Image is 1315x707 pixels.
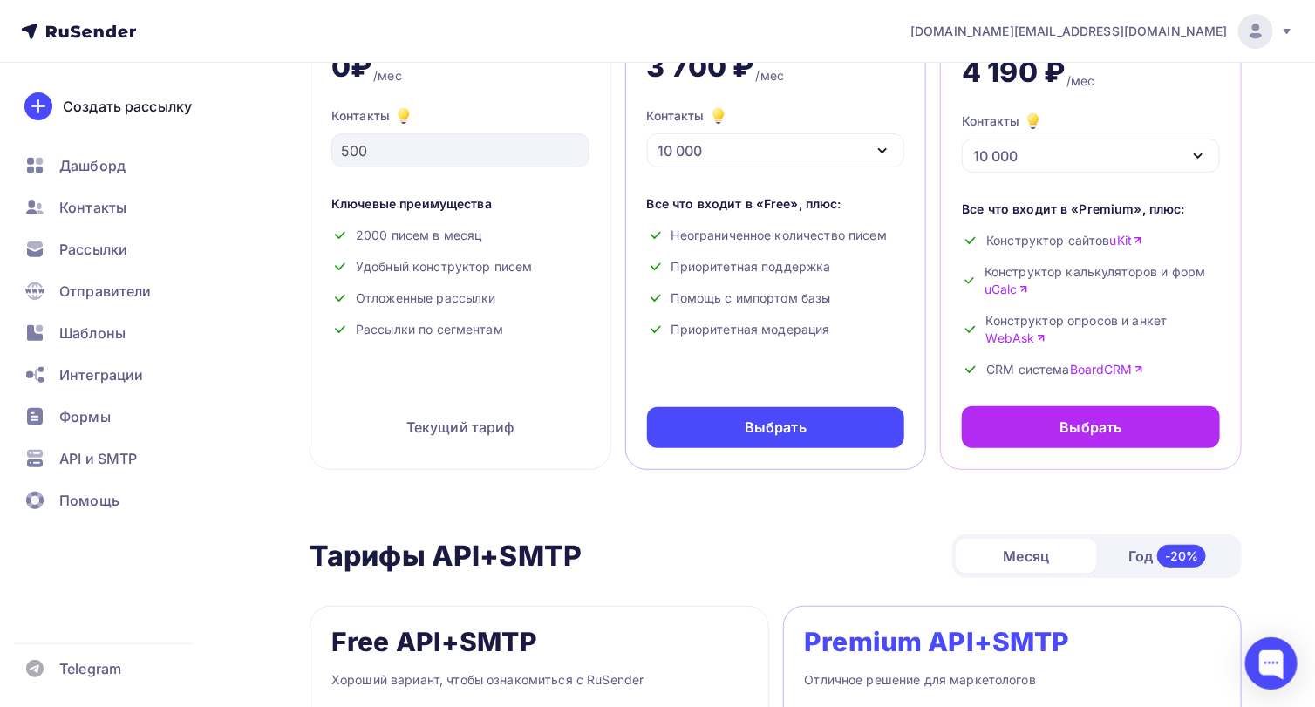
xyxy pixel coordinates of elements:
[745,418,807,438] div: Выбрать
[59,364,143,385] span: Интеграции
[647,105,729,126] div: Контакты
[962,201,1220,218] div: Все что входит в «Premium», плюс:
[962,55,1065,90] div: 4 190 ₽
[647,105,905,167] button: Контакты 10 000
[331,628,537,656] div: Free API+SMTP
[331,406,589,448] div: Текущий тариф
[1110,232,1144,249] a: uKit
[331,670,747,690] div: Хороший вариант, чтобы ознакомиться с RuSender
[59,239,127,260] span: Рассылки
[1157,545,1207,568] div: -20%
[647,227,905,244] div: Неограниченное количество писем
[59,490,119,511] span: Помощь
[59,448,137,469] span: API и SMTP
[985,263,1220,298] span: Конструктор калькуляторов и форм
[59,658,121,679] span: Telegram
[373,67,402,85] div: /мес
[910,23,1228,40] span: [DOMAIN_NAME][EMAIL_ADDRESS][DOMAIN_NAME]
[986,312,1220,347] span: Конструктор опросов и анкет
[14,232,221,267] a: Рассылки
[956,539,1097,574] div: Месяц
[986,330,1046,347] a: WebAsk
[63,96,192,117] div: Создать рассылку
[14,274,221,309] a: Отправители
[331,258,589,275] div: Удобный конструктор писем
[985,281,1029,298] a: uCalc
[331,105,589,126] div: Контакты
[14,190,221,225] a: Контакты
[986,361,1144,378] span: CRM система
[647,321,905,338] div: Приоритетная модерация
[647,258,905,275] div: Приоритетная поддержка
[910,14,1294,49] a: [DOMAIN_NAME][EMAIL_ADDRESS][DOMAIN_NAME]
[331,227,589,244] div: 2000 писем в месяц
[986,232,1143,249] span: Конструктор сайтов
[59,323,126,343] span: Шаблоны
[331,321,589,338] div: Рассылки по сегментам
[59,155,126,176] span: Дашборд
[658,140,703,161] div: 10 000
[331,289,589,307] div: Отложенные рассылки
[59,406,111,427] span: Формы
[14,316,221,350] a: Шаблоны
[962,111,1220,173] button: Контакты 10 000
[310,539,582,574] h2: Тарифы API+SMTP
[647,50,754,85] div: 3 700 ₽
[756,67,785,85] div: /мес
[331,195,589,213] div: Ключевые преимущества
[973,146,1018,167] div: 10 000
[59,197,126,218] span: Контакты
[14,399,221,434] a: Формы
[805,670,1221,690] div: Отличное решение для маркетологов
[647,289,905,307] div: Помощь с импортом базы
[331,50,371,85] div: 0₽
[805,628,1070,656] div: Premium API+SMTP
[647,195,905,213] div: Все что входит в «Free», плюс:
[59,281,152,302] span: Отправители
[962,111,1044,132] div: Контакты
[14,148,221,183] a: Дашборд
[1097,538,1238,574] div: Год
[1060,417,1122,438] div: Выбрать
[1070,361,1144,378] a: BoardCRM
[1066,72,1095,90] div: /мес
